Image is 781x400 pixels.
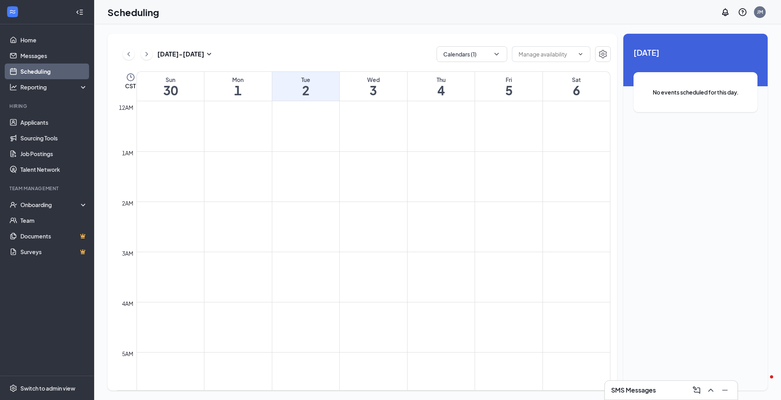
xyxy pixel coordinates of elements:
div: Mon [204,76,272,84]
button: ChevronUp [705,384,717,396]
a: Messages [20,48,87,64]
h3: SMS Messages [611,386,656,395]
h1: 6 [543,84,610,97]
div: 5am [120,349,135,358]
div: Sat [543,76,610,84]
a: DocumentsCrown [20,228,87,244]
div: 4am [120,299,135,308]
a: December 1, 2025 [204,72,272,101]
div: 12am [117,103,135,112]
div: JM [757,9,763,15]
div: Wed [340,76,407,84]
button: Calendars (1)ChevronDown [437,46,507,62]
a: December 4, 2025 [408,72,475,101]
svg: Settings [9,384,17,392]
svg: QuestionInfo [738,7,747,17]
a: Job Postings [20,146,87,162]
a: Applicants [20,115,87,130]
svg: ChevronDown [577,51,584,57]
iframe: Intercom live chat [754,373,773,392]
a: November 30, 2025 [137,72,204,101]
svg: SmallChevronDown [204,49,214,59]
a: Sourcing Tools [20,130,87,146]
svg: Notifications [721,7,730,17]
button: ChevronLeft [123,48,135,60]
svg: Collapse [76,8,84,16]
div: Sun [137,76,204,84]
h1: 3 [340,84,407,97]
a: Home [20,32,87,48]
div: Thu [408,76,475,84]
h1: 30 [137,84,204,97]
span: CST [125,82,136,90]
a: SurveysCrown [20,244,87,260]
svg: ChevronLeft [125,49,133,59]
button: Minimize [719,384,731,396]
div: 3am [120,249,135,258]
a: December 3, 2025 [340,72,407,101]
button: ChevronRight [141,48,153,60]
svg: ChevronRight [143,49,151,59]
h1: 2 [272,84,340,97]
svg: UserCheck [9,201,17,209]
div: Onboarding [20,201,81,209]
h1: 4 [408,84,475,97]
svg: ChevronDown [493,50,501,58]
svg: Settings [598,49,608,59]
div: Switch to admin view [20,384,75,392]
svg: Minimize [720,385,730,395]
a: Scheduling [20,64,87,79]
h1: Scheduling [107,5,159,19]
svg: WorkstreamLogo [9,8,16,16]
svg: ComposeMessage [692,385,701,395]
button: ComposeMessage [690,384,703,396]
div: 2am [120,199,135,207]
div: 1am [120,149,135,157]
div: Team Management [9,185,86,192]
div: Reporting [20,83,88,91]
svg: Clock [126,73,135,82]
div: Fri [475,76,543,84]
a: Team [20,213,87,228]
svg: Analysis [9,83,17,91]
a: December 5, 2025 [475,72,543,101]
svg: ChevronUp [706,385,715,395]
h1: 1 [204,84,272,97]
h3: [DATE] - [DATE] [157,50,204,58]
h1: 5 [475,84,543,97]
span: [DATE] [634,46,757,58]
div: Hiring [9,103,86,109]
span: No events scheduled for this day. [649,88,742,96]
a: December 2, 2025 [272,72,340,101]
a: Talent Network [20,162,87,177]
div: Tue [272,76,340,84]
button: Settings [595,46,611,62]
input: Manage availability [519,50,574,58]
a: December 6, 2025 [543,72,610,101]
